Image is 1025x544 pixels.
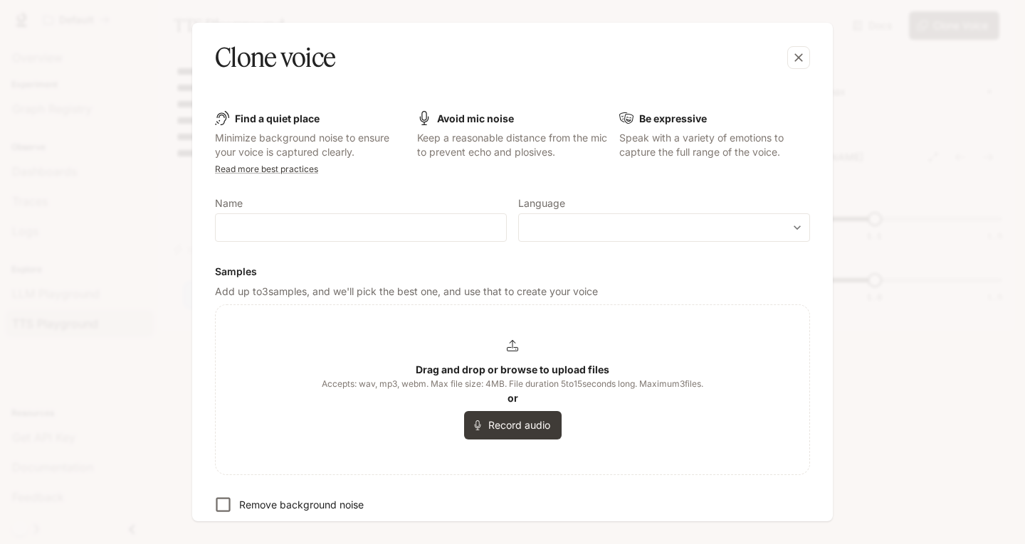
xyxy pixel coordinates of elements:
[215,198,243,208] p: Name
[464,411,562,439] button: Record audio
[239,498,364,512] p: Remove background noise
[619,131,810,159] p: Speak with a variety of emotions to capture the full range of the voice.
[437,112,514,124] b: Avoid mic noise
[215,131,406,159] p: Minimize background noise to ensure your voice is captured clearly.
[322,377,703,391] span: Accepts: wav, mp3, webm. Max file size: 4MB. File duration 5 to 15 seconds long. Maximum 3 files.
[417,131,608,159] p: Keep a reasonable distance from the mic to prevent echo and plosives.
[235,112,320,124] b: Find a quiet place
[519,220,809,235] div: ​
[508,392,518,404] b: or
[639,112,707,124] b: Be expressive
[215,40,335,75] h5: Clone voice
[416,363,609,375] b: Drag and drop or browse to upload files
[215,265,810,279] h6: Samples
[215,284,810,299] p: Add up to 3 samples, and we'll pick the best one, and use that to create your voice
[215,164,318,174] a: Read more best practices
[518,198,565,208] p: Language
